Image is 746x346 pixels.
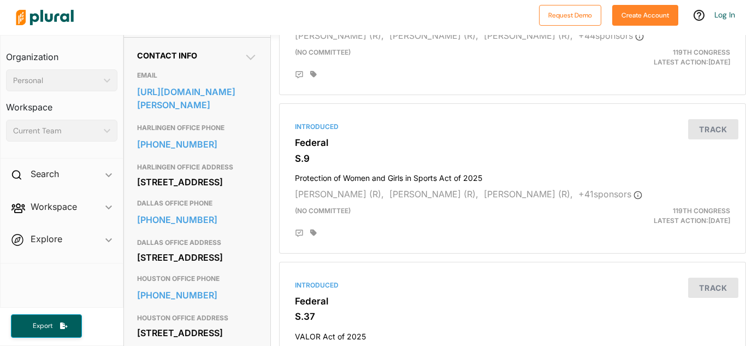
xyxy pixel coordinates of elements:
[612,5,678,26] button: Create Account
[137,249,257,266] div: [STREET_ADDRESS]
[688,119,738,139] button: Track
[484,189,573,200] span: [PERSON_NAME] (R),
[389,189,478,200] span: [PERSON_NAME] (R),
[31,168,59,180] h2: Search
[137,312,257,325] h3: HOUSTON OFFICE ADDRESS
[137,212,257,228] a: [PHONE_NUMBER]
[295,168,730,183] h4: Protection of Women and Girls in Sports Act of 2025
[137,136,257,153] a: [PHONE_NUMBER]
[287,206,588,226] div: (no committee)
[673,48,730,56] span: 119th Congress
[578,30,644,41] span: + 44 sponsor s
[688,278,738,298] button: Track
[137,161,257,174] h3: HARLINGEN OFFICE ADDRESS
[6,41,117,65] h3: Organization
[295,71,304,79] div: Add Position Statement
[295,311,730,322] h3: S.37
[137,197,257,210] h3: DALLAS OFFICE PHONE
[13,125,99,137] div: Current Team
[588,206,738,226] div: Latest Action: [DATE]
[310,71,317,78] div: Add tags
[295,189,384,200] span: [PERSON_NAME] (R),
[310,229,317,237] div: Add tags
[578,189,642,200] span: + 41 sponsor s
[137,51,197,60] span: Contact Info
[295,122,730,132] div: Introduced
[612,9,678,20] a: Create Account
[295,137,730,148] h3: Federal
[137,69,257,82] h3: EMAIL
[295,153,730,164] h3: S.9
[13,75,99,86] div: Personal
[137,325,257,341] div: [STREET_ADDRESS]
[588,48,738,67] div: Latest Action: [DATE]
[25,321,60,331] span: Export
[137,272,257,285] h3: HOUSTON OFFICE PHONE
[295,296,730,307] h3: Federal
[287,48,588,67] div: (no committee)
[484,30,573,41] span: [PERSON_NAME] (R),
[714,10,735,20] a: Log In
[539,5,601,26] button: Request Demo
[673,207,730,215] span: 119th Congress
[11,314,82,338] button: Export
[137,287,257,303] a: [PHONE_NUMBER]
[137,174,257,190] div: [STREET_ADDRESS]
[295,327,730,342] h4: VALOR Act of 2025
[295,229,304,238] div: Add Position Statement
[539,9,601,20] a: Request Demo
[295,280,730,290] div: Introduced
[6,91,117,115] h3: Workspace
[137,121,257,134] h3: HARLINGEN OFFICE PHONE
[137,236,257,249] h3: DALLAS OFFICE ADDRESS
[137,84,257,113] a: [URL][DOMAIN_NAME][PERSON_NAME]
